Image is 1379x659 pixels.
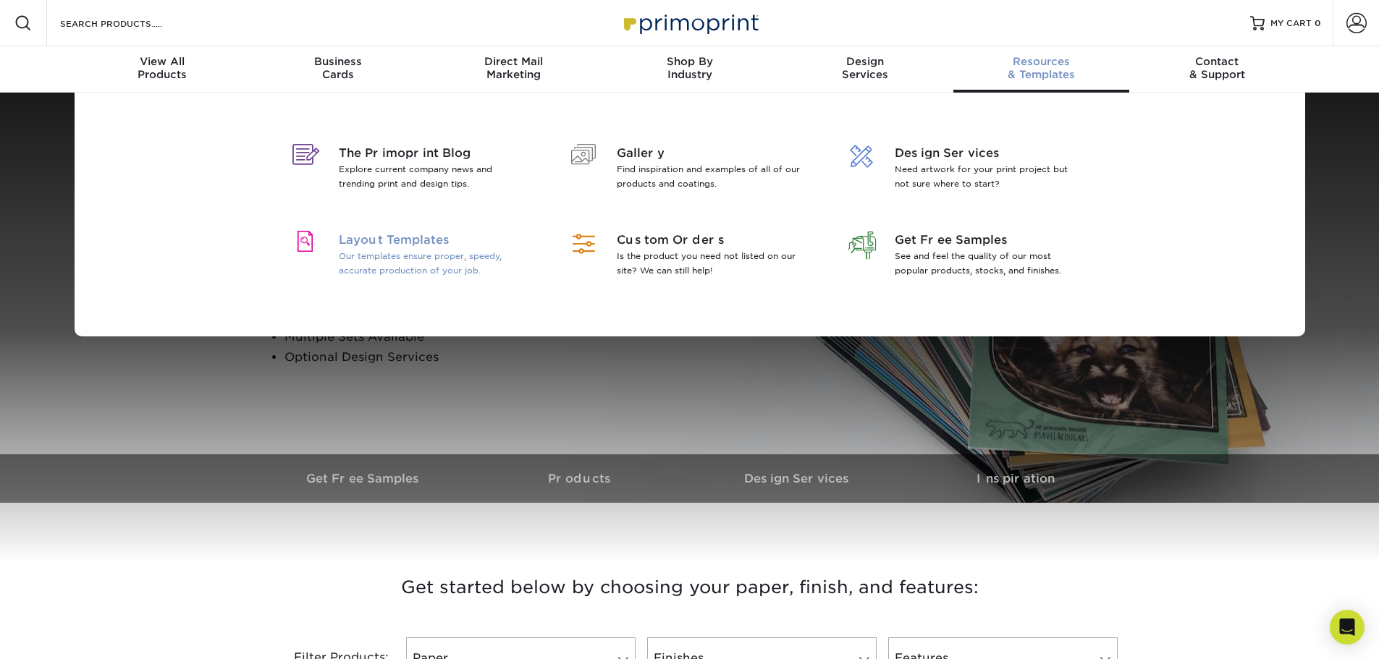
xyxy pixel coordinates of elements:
[562,214,818,301] a: Custom Orders Is the product you need not listed on our site? We can still help!
[777,46,953,93] a: DesignServices
[895,145,1082,162] span: Design Services
[953,46,1129,93] a: Resources& Templates
[1129,55,1305,68] span: Contact
[250,55,426,68] span: Business
[777,55,953,81] div: Services
[562,127,818,214] a: Gallery Find inspiration and examples of all of our products and coatings.
[953,55,1129,81] div: & Templates
[75,46,250,93] a: View AllProducts
[339,145,526,162] span: The Primoprint Blog
[602,46,777,93] a: Shop ByIndustry
[426,55,602,68] span: Direct Mail
[75,55,250,81] div: Products
[895,231,1082,249] span: Get Free Samples
[895,249,1082,278] p: See and feel the quality of our most popular products, stocks, and finishes.
[426,46,602,93] a: Direct MailMarketing
[895,162,1082,191] p: Need artwork for your print project but not sure where to start?
[339,231,526,249] span: Layout Templates
[59,14,200,32] input: SEARCH PRODUCTS.....
[840,127,1096,214] a: Design Services Need artwork for your print project but not sure where to start?
[1315,18,1321,28] span: 0
[777,55,953,68] span: Design
[266,555,1113,620] h3: Get started below by choosing your paper, finish, and features:
[617,231,804,249] span: Custom Orders
[284,214,540,301] a: Layout Templates Our templates ensure proper, speedy, accurate production of your job.
[617,162,804,191] p: Find inspiration and examples of all of our products and coatings.
[339,162,526,191] p: Explore current company news and trending print and design tips.
[617,145,804,162] span: Gallery
[284,127,540,214] a: The Primoprint Blog Explore current company news and trending print and design tips.
[617,7,762,38] img: Primoprint
[602,55,777,68] span: Shop By
[4,615,123,654] iframe: Google Customer Reviews
[426,55,602,81] div: Marketing
[75,55,250,68] span: View All
[339,249,526,278] p: Our templates ensure proper, speedy, accurate production of your job.
[840,214,1096,301] a: Get Free Samples See and feel the quality of our most popular products, stocks, and finishes.
[250,46,426,93] a: BusinessCards
[617,249,804,278] p: Is the product you need not listed on our site? We can still help!
[953,55,1129,68] span: Resources
[1330,610,1365,645] div: Open Intercom Messenger
[250,55,426,81] div: Cards
[602,55,777,81] div: Industry
[1129,46,1305,93] a: Contact& Support
[1129,55,1305,81] div: & Support
[1270,17,1312,30] span: MY CART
